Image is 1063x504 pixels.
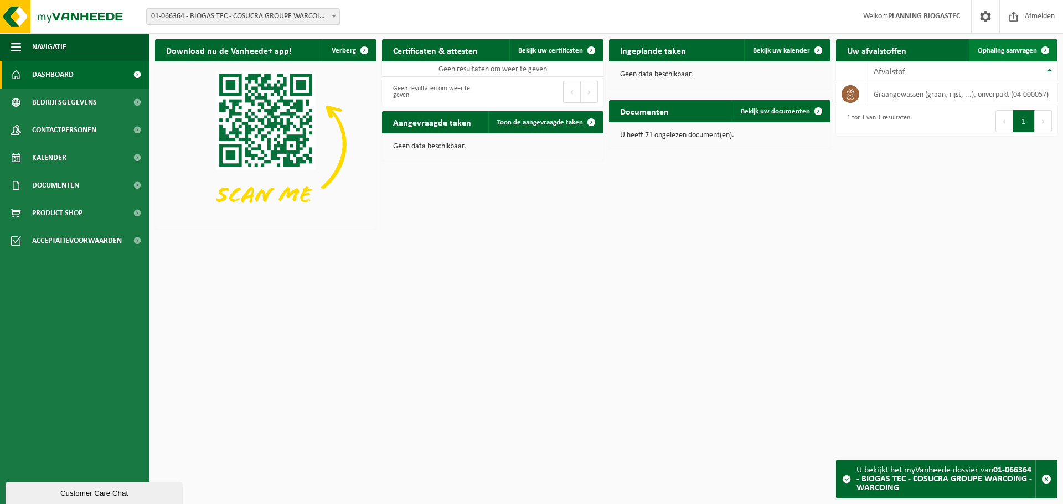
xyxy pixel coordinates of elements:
strong: PLANNING BIOGASTEC [888,12,960,20]
strong: 01-066364 - BIOGAS TEC - COSUCRA GROUPE WARCOING - WARCOING [856,466,1032,492]
a: Toon de aangevraagde taken [488,111,602,133]
h2: Download nu de Vanheede+ app! [155,39,303,61]
button: Previous [995,110,1013,132]
span: Ophaling aanvragen [978,47,1037,54]
button: Next [1035,110,1052,132]
span: Bekijk uw kalender [753,47,810,54]
span: Afvalstof [874,67,905,76]
span: Acceptatievoorwaarden [32,227,122,254]
button: Previous [563,81,581,103]
span: Toon de aangevraagde taken [497,119,583,126]
p: Geen data beschikbaar. [393,143,592,150]
h2: Ingeplande taken [609,39,697,61]
span: 01-066364 - BIOGAS TEC - COSUCRA GROUPE WARCOING - WARCOING [147,9,339,24]
h2: Uw afvalstoffen [836,39,917,61]
button: Verberg [323,39,375,61]
button: 1 [1013,110,1035,132]
p: U heeft 71 ongelezen document(en). [620,132,819,139]
span: 01-066364 - BIOGAS TEC - COSUCRA GROUPE WARCOING - WARCOING [146,8,340,25]
a: Bekijk uw documenten [732,100,829,122]
a: Bekijk uw kalender [744,39,829,61]
span: Bedrijfsgegevens [32,89,97,116]
a: Bekijk uw certificaten [509,39,602,61]
span: Kalender [32,144,66,172]
td: Geen resultaten om weer te geven [382,61,603,77]
p: Geen data beschikbaar. [620,71,819,79]
div: U bekijkt het myVanheede dossier van [856,460,1035,498]
span: Contactpersonen [32,116,96,144]
span: Bekijk uw certificaten [518,47,583,54]
span: Verberg [332,47,356,54]
a: Ophaling aanvragen [969,39,1056,61]
iframe: chat widget [6,480,185,504]
h2: Certificaten & attesten [382,39,489,61]
span: Dashboard [32,61,74,89]
img: Download de VHEPlus App [155,61,376,227]
span: Documenten [32,172,79,199]
span: Navigatie [32,33,66,61]
td: graangewassen (graan, rijst, ...), onverpakt (04-000057) [865,82,1057,106]
button: Next [581,81,598,103]
h2: Aangevraagde taken [382,111,482,133]
span: Bekijk uw documenten [741,108,810,115]
h2: Documenten [609,100,680,122]
div: 1 tot 1 van 1 resultaten [842,109,910,133]
div: Geen resultaten om weer te geven [388,80,487,104]
span: Product Shop [32,199,82,227]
